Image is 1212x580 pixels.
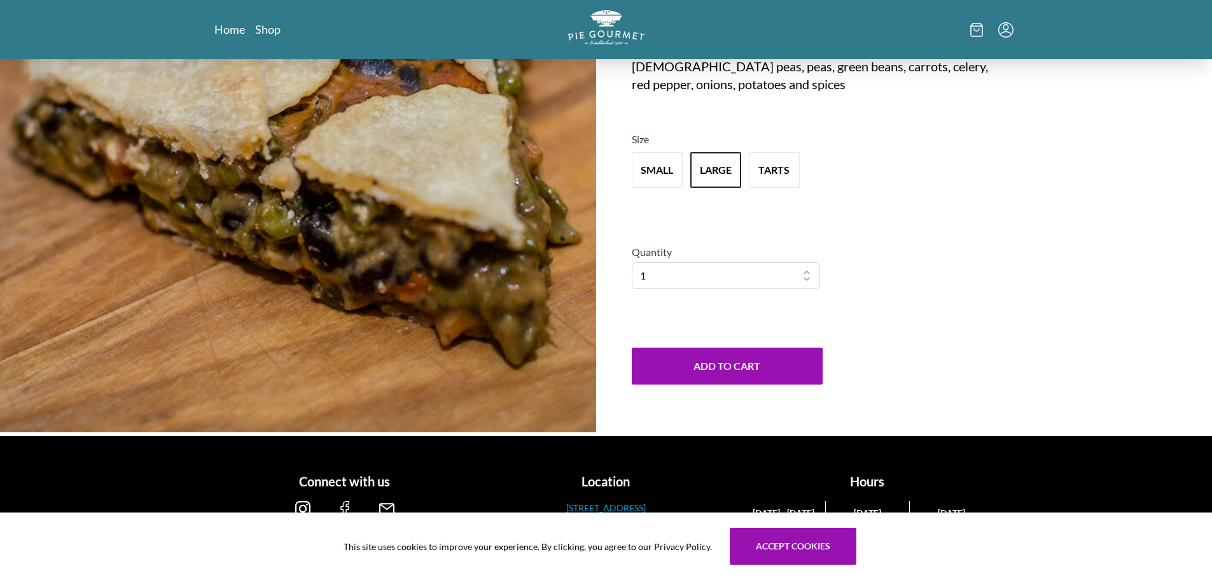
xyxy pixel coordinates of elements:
select: Quantity [632,262,820,289]
a: instagram [295,506,310,518]
div: Our new vegetarian dinner pie has: black peas, [DEMOGRAPHIC_DATA] peas, peas, green beans, carrot... [632,39,998,93]
a: facebook [337,506,352,518]
a: email [379,506,394,518]
button: Add to Cart [632,348,823,385]
a: Shop [255,22,281,37]
img: logo [568,10,644,45]
img: instagram [295,501,310,516]
button: Menu [998,22,1013,38]
span: Quantity [632,246,672,258]
a: [STREET_ADDRESS][GEOGRAPHIC_DATA], VA 22180 [543,501,669,541]
button: Variant Swatch [690,152,741,188]
p: [STREET_ADDRESS] [543,501,669,514]
button: Variant Swatch [632,152,683,188]
img: facebook [337,501,352,516]
h1: Connect with us [219,472,471,491]
span: This site uses cookies to improve your experience. By clicking, you agree to our Privacy Policy. [344,540,712,553]
span: [DATE] - [DATE] [747,506,821,520]
span: [DATE] [915,506,988,520]
h1: Location [480,472,732,491]
button: Variant Swatch [749,152,800,188]
span: Size [632,133,649,145]
a: Home [214,22,245,37]
button: Accept cookies [730,528,856,565]
h1: Hours [742,472,993,491]
img: email [379,501,394,516]
span: [DATE] [831,506,904,520]
a: Logo [568,10,644,49]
